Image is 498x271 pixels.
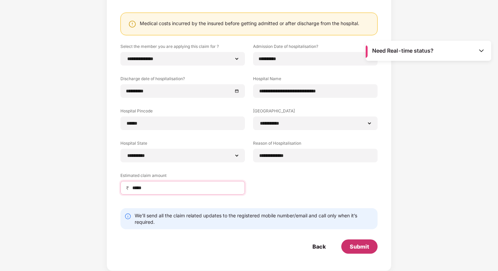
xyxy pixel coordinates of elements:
span: Need Real-time status? [372,47,434,54]
span: ₹ [126,185,132,191]
label: Hospital Pincode [120,108,245,116]
label: Discharge date of hospitalisation? [120,76,245,84]
label: Select the member you are applying this claim for ? [120,43,245,52]
label: Hospital State [120,140,245,149]
div: Medical costs incurred by the insured before getting admitted or after discharge from the hospital. [140,20,359,26]
div: We’ll send all the claim related updates to the registered mobile number/email and call only when... [135,212,373,225]
img: Toggle Icon [478,47,485,54]
label: [GEOGRAPHIC_DATA] [253,108,378,116]
div: Back [312,243,326,250]
label: Admission Date of hospitalisation? [253,43,378,52]
label: Estimated claim amount [120,173,245,181]
img: svg+xml;base64,PHN2ZyBpZD0iSW5mby0yMHgyMCIgeG1sbnM9Imh0dHA6Ly93d3cudzMub3JnLzIwMDAvc3ZnIiB3aWR0aD... [124,213,131,220]
div: Submit [350,243,369,250]
img: svg+xml;base64,PHN2ZyBpZD0iV2FybmluZ18tXzI0eDI0IiBkYXRhLW5hbWU9Ildhcm5pbmcgLSAyNHgyNCIgeG1sbnM9Im... [128,20,136,28]
label: Hospital Name [253,76,378,84]
label: Reason of Hospitalisation [253,140,378,149]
